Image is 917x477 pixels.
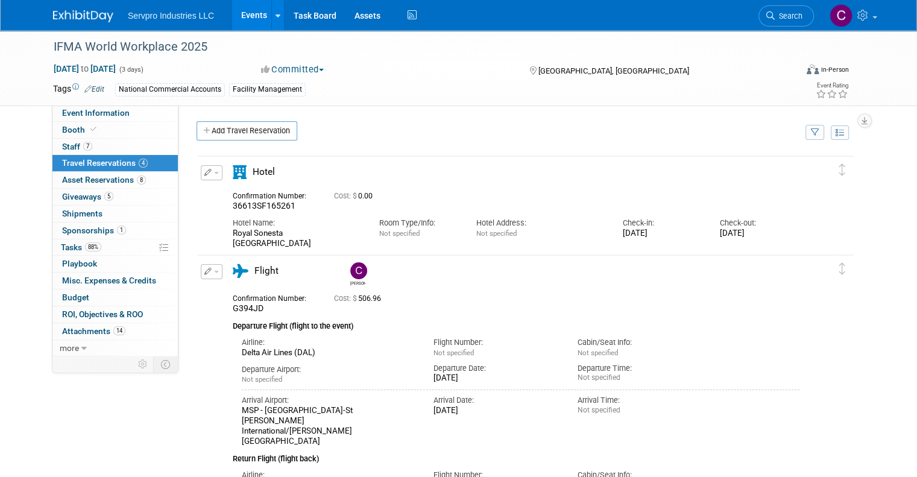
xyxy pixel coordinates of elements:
[62,292,89,302] span: Budget
[242,375,282,384] span: Not specified
[433,337,559,348] div: Flight Number:
[253,166,275,177] span: Hotel
[52,139,178,155] a: Staff7
[334,192,377,200] span: 0.00
[233,188,316,201] div: Confirmation Number:
[720,229,799,239] div: [DATE]
[350,262,367,279] img: Chris Chassagneux
[52,340,178,356] a: more
[233,229,361,249] div: Royal Sonesta [GEOGRAPHIC_DATA]
[113,326,125,335] span: 14
[578,349,618,357] span: Not specified
[60,343,79,353] span: more
[623,218,702,229] div: Check-in:
[52,189,178,205] a: Giveaways5
[62,259,97,268] span: Playbook
[433,406,559,416] div: [DATE]
[84,85,104,93] a: Edit
[62,175,146,185] span: Asset Reservations
[52,323,178,340] a: Attachments14
[233,291,316,303] div: Confirmation Number:
[62,276,156,285] span: Misc. Expenses & Credits
[197,121,297,141] a: Add Travel Reservation
[254,265,279,276] span: Flight
[62,158,148,168] span: Travel Reservations
[233,446,799,465] div: Return Flight (flight back)
[53,10,113,22] img: ExhibitDay
[257,63,329,76] button: Committed
[62,326,125,336] span: Attachments
[52,105,178,121] a: Event Information
[476,229,517,238] span: Not specified
[758,5,814,27] a: Search
[433,349,474,357] span: Not specified
[52,122,178,138] a: Booth
[53,63,116,74] span: [DATE] [DATE]
[347,262,368,286] div: Chris Chassagneux
[62,142,92,151] span: Staff
[775,11,802,21] span: Search
[52,256,178,272] a: Playbook
[233,303,263,313] span: G394JD
[578,363,704,374] div: Departure Time:
[538,66,689,75] span: [GEOGRAPHIC_DATA], [GEOGRAPHIC_DATA]
[53,83,104,96] td: Tags
[379,229,419,238] span: Not specified
[731,63,849,81] div: Event Format
[334,294,386,303] span: 506.96
[133,356,154,372] td: Personalize Event Tab Strip
[233,165,247,179] i: Hotel
[821,65,849,74] div: In-Person
[52,306,178,323] a: ROI, Objectives & ROO
[139,159,148,168] span: 4
[839,263,845,275] i: Click and drag to move item
[578,373,704,382] div: Not specified
[242,348,415,358] div: Delta Air Lines (DAL)
[229,83,306,96] div: Facility Management
[233,218,361,229] div: Hotel Name:
[90,126,96,133] i: Booth reservation complete
[476,218,604,229] div: Hotel Address:
[334,192,358,200] span: Cost: $
[52,239,178,256] a: Tasks88%
[830,4,852,27] img: Chris Chassagneux
[233,314,799,332] div: Departure Flight (flight to the event)
[52,273,178,289] a: Misc. Expenses & Credits
[242,395,415,406] div: Arrival Airport:
[62,125,99,134] span: Booth
[433,363,559,374] div: Departure Date:
[578,337,704,348] div: Cabin/Seat Info:
[52,206,178,222] a: Shipments
[816,83,848,89] div: Event Rating
[233,201,295,210] span: 36613SF165261
[118,66,143,74] span: (3 days)
[334,294,358,303] span: Cost: $
[61,242,101,252] span: Tasks
[62,226,126,235] span: Sponsorships
[811,129,819,137] i: Filter by Traveler
[52,223,178,239] a: Sponsorships1
[79,64,90,74] span: to
[578,406,704,415] div: Not specified
[233,264,248,278] i: Flight
[115,83,225,96] div: National Commercial Accounts
[117,226,126,235] span: 1
[83,142,92,151] span: 7
[137,175,146,185] span: 8
[85,242,101,251] span: 88%
[623,229,702,239] div: [DATE]
[242,337,415,348] div: Airline:
[154,356,178,372] td: Toggle Event Tabs
[433,373,559,384] div: [DATE]
[839,164,845,176] i: Click and drag to move item
[379,218,458,229] div: Room Type/Info:
[62,309,143,319] span: ROI, Objectives & ROO
[807,65,819,74] img: Format-Inperson.png
[62,209,102,218] span: Shipments
[52,155,178,171] a: Travel Reservations4
[52,289,178,306] a: Budget
[242,364,415,375] div: Departure Airport:
[128,11,214,21] span: Servpro Industries LLC
[104,192,113,201] span: 5
[720,218,799,229] div: Check-out:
